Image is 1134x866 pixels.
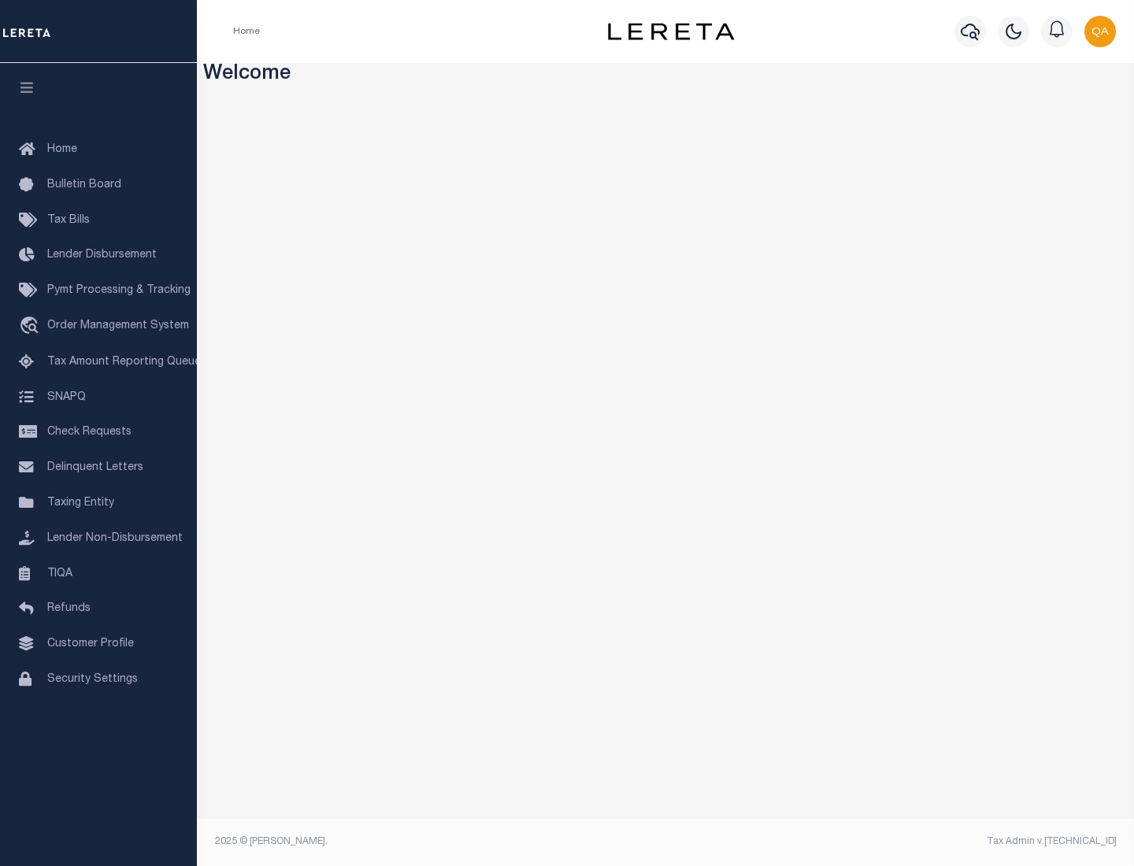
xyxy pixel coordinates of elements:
img: svg+xml;base64,PHN2ZyB4bWxucz0iaHR0cDovL3d3dy53My5vcmcvMjAwMC9zdmciIHBvaW50ZXItZXZlbnRzPSJub25lIi... [1084,16,1116,47]
span: SNAPQ [47,391,86,402]
div: Tax Admin v.[TECHNICAL_ID] [677,835,1117,849]
i: travel_explore [19,316,44,337]
li: Home [233,24,260,39]
span: Lender Non-Disbursement [47,533,183,544]
span: Customer Profile [47,638,134,649]
h3: Welcome [203,63,1128,87]
span: Security Settings [47,674,138,685]
span: Tax Bills [47,215,90,226]
span: TIQA [47,568,72,579]
span: Taxing Entity [47,498,114,509]
span: Lender Disbursement [47,250,157,261]
span: Delinquent Letters [47,462,143,473]
span: Bulletin Board [47,179,121,191]
img: logo-dark.svg [608,23,734,40]
span: Home [47,144,77,155]
span: Tax Amount Reporting Queue [47,357,201,368]
span: Pymt Processing & Tracking [47,285,191,296]
span: Refunds [47,603,91,614]
span: Order Management System [47,320,189,331]
span: Check Requests [47,427,132,438]
div: 2025 © [PERSON_NAME]. [203,835,666,849]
